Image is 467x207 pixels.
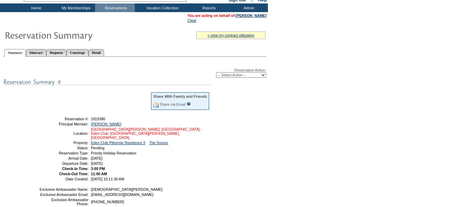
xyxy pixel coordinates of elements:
[39,146,88,150] td: Status:
[207,33,254,37] a: » view my contract utilization
[160,102,186,106] a: Share via Email
[39,198,88,206] td: Exclusive Ambassador Phone:
[91,187,162,191] span: [DEMOGRAPHIC_DATA][PERSON_NAME]
[187,13,267,18] span: You are acting on behalf of:
[149,141,168,145] a: The Source
[39,192,88,197] td: Exclusive Ambassador Email:
[39,127,88,140] td: Location:
[39,161,88,166] td: Departure Date:
[3,78,211,86] img: subTtlResSummary.gif
[91,127,202,140] a: [GEOGRAPHIC_DATA][PERSON_NAME], [GEOGRAPHIC_DATA] - Eden Club: [GEOGRAPHIC_DATA][PERSON_NAME], [G...
[3,68,266,78] div: Reservation Action:
[228,3,268,12] td: Admin
[16,3,55,12] td: Home
[187,102,191,106] input: What is this?
[55,3,95,12] td: My Memberships
[39,141,88,145] td: Property:
[91,141,145,145] a: Eden Club Pittormie Residence 3
[66,49,88,56] a: Concierge
[62,167,88,171] strong: Check-In Time:
[91,192,153,197] span: [EMAIL_ADDRESS][DOMAIN_NAME]
[91,200,124,204] span: [PHONE_NUMBER]
[91,172,107,176] span: 11:00 AM
[153,94,207,98] div: Share With Family and Friends
[4,49,26,57] a: Summary
[91,151,136,155] span: Priority Holiday Reservation
[39,122,88,126] td: Principal Member:
[39,117,88,121] td: Reservation #:
[88,49,104,56] a: Detail
[236,13,267,18] a: [PERSON_NAME]
[135,3,188,12] td: Vacation Collection
[91,156,103,160] span: [DATE]
[188,3,228,12] td: Reports
[91,177,124,181] span: [DATE] 10:11:36 AM
[4,28,143,42] img: Reservaton Summary
[91,167,105,171] span: 3:00 PM
[39,151,88,155] td: Reservation Type:
[39,187,88,191] td: Exclusive Ambassador Name:
[26,49,46,56] a: Itinerary
[91,161,103,166] span: [DATE]
[39,156,88,160] td: Arrival Date:
[91,122,121,126] a: [PERSON_NAME]
[59,172,88,176] strong: Check-Out Time:
[91,117,105,121] span: 1819386
[46,49,66,56] a: Requests
[95,3,135,12] td: Reservations
[187,18,196,22] a: Clear
[91,146,104,150] span: Pending
[39,177,88,181] td: Date Created:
